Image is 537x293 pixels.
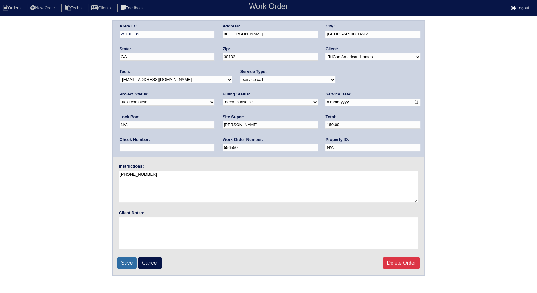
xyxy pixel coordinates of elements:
label: Billing Status: [223,91,250,97]
input: Save [117,257,137,269]
label: Client Notes: [119,210,144,216]
label: Lock Box: [120,114,139,120]
a: New Order [27,5,60,10]
a: Clients [88,5,116,10]
label: Tech: [120,69,130,75]
label: Total: [325,114,336,120]
label: Service Date: [325,91,351,97]
label: Site Super: [223,114,244,120]
label: Property ID: [325,137,349,143]
label: Client: [325,46,338,52]
li: Feedback [117,4,149,12]
label: Work Order Number: [223,137,263,143]
label: City: [325,23,335,29]
label: Instructions: [119,163,144,169]
label: State: [120,46,131,52]
textarea: [PHONE_NUMBER] [119,171,418,202]
label: Arete ID: [120,23,137,29]
label: Check Number: [120,137,150,143]
label: Service Type: [240,69,267,75]
a: Cancel [138,257,162,269]
input: Enter a location [223,31,318,38]
a: Techs [61,5,87,10]
label: Address: [223,23,240,29]
a: Delete Order [383,257,420,269]
label: Project Status: [120,91,149,97]
li: Techs [61,4,87,12]
a: Logout [511,5,529,10]
li: Clients [88,4,116,12]
li: New Order [27,4,60,12]
label: Zip: [223,46,230,52]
